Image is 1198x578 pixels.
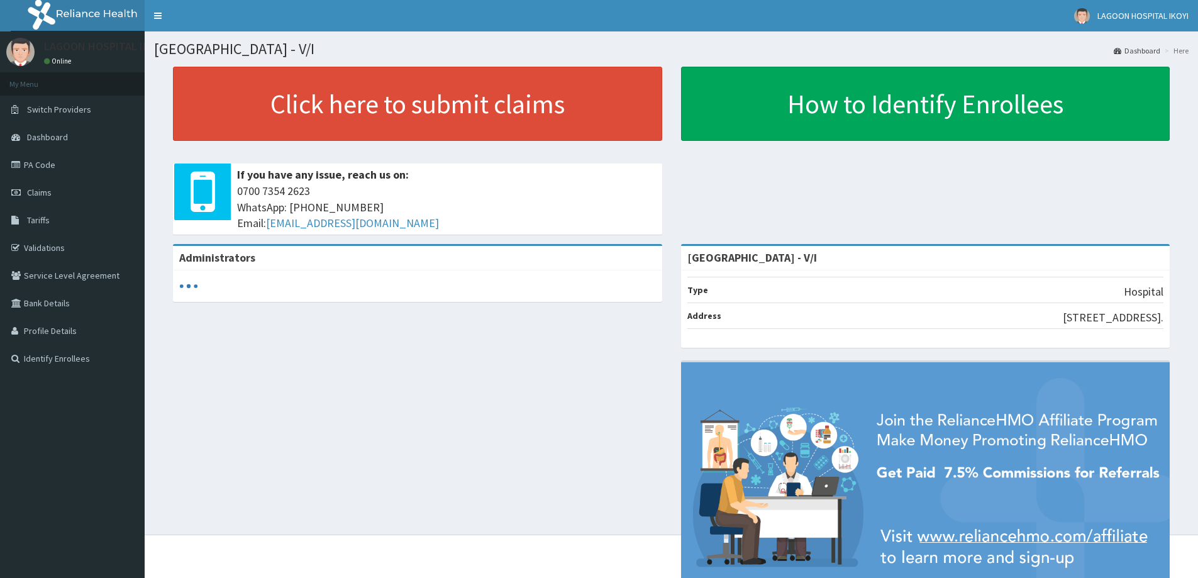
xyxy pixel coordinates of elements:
[44,57,74,65] a: Online
[687,284,708,296] b: Type
[687,310,721,321] b: Address
[6,38,35,66] img: User Image
[237,183,656,231] span: 0700 7354 2623 WhatsApp: [PHONE_NUMBER] Email:
[1162,45,1189,56] li: Here
[173,67,662,141] a: Click here to submit claims
[266,216,439,230] a: [EMAIL_ADDRESS][DOMAIN_NAME]
[687,250,817,265] strong: [GEOGRAPHIC_DATA] - V/I
[1097,10,1189,21] span: LAGOON HOSPITAL IKOYI
[1124,284,1163,300] p: Hospital
[237,167,409,182] b: If you have any issue, reach us on:
[681,67,1170,141] a: How to Identify Enrollees
[1114,45,1160,56] a: Dashboard
[27,104,91,115] span: Switch Providers
[179,277,198,296] svg: audio-loading
[179,250,255,265] b: Administrators
[1063,309,1163,326] p: [STREET_ADDRESS].
[27,131,68,143] span: Dashboard
[44,41,165,52] p: LAGOON HOSPITAL IKOYI
[27,187,52,198] span: Claims
[1074,8,1090,24] img: User Image
[154,41,1189,57] h1: [GEOGRAPHIC_DATA] - V/I
[27,214,50,226] span: Tariffs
